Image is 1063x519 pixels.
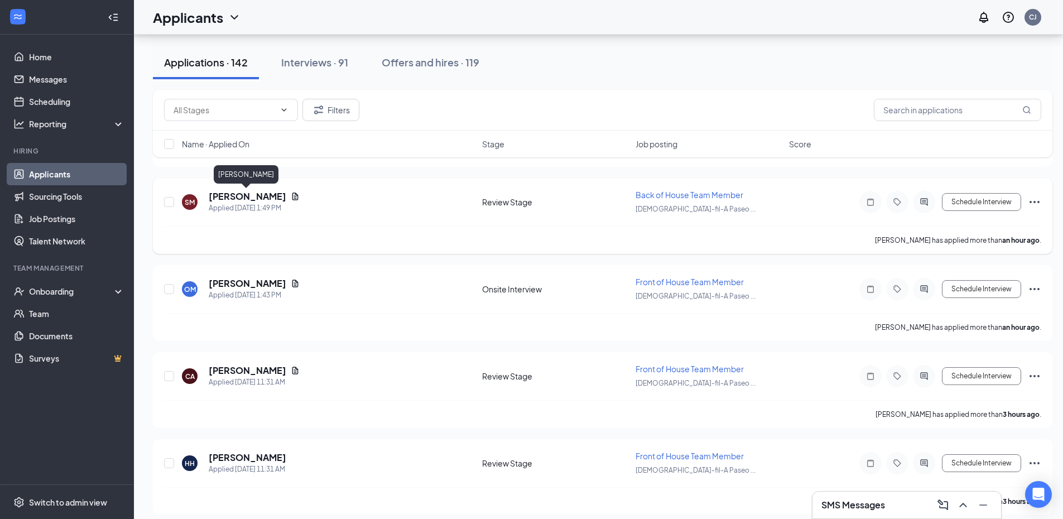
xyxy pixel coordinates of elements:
svg: ChevronDown [228,11,241,24]
div: Applied [DATE] 11:31 AM [209,464,286,475]
div: SM [185,198,195,207]
div: Review Stage [482,371,629,382]
a: Home [29,46,124,68]
svg: ActiveChat [917,285,931,294]
h5: [PERSON_NAME] [209,190,286,203]
svg: Ellipses [1028,456,1041,470]
button: Schedule Interview [942,367,1021,385]
div: Onsite Interview [482,283,629,295]
span: Front of House Team Member [636,451,744,461]
svg: Filter [312,103,325,117]
p: [PERSON_NAME] has applied more than . [875,236,1041,245]
a: Job Postings [29,208,124,230]
span: Name · Applied On [182,138,249,150]
svg: Ellipses [1028,195,1041,209]
h5: [PERSON_NAME] [209,451,286,464]
button: Schedule Interview [942,280,1021,298]
button: ComposeMessage [934,496,952,514]
span: Job posting [636,138,677,150]
svg: Settings [13,497,25,508]
button: ChevronUp [954,496,972,514]
h1: Applicants [153,8,223,27]
svg: ActiveChat [917,198,931,206]
svg: Analysis [13,118,25,129]
input: Search in applications [874,99,1041,121]
button: Schedule Interview [942,193,1021,211]
div: Open Intercom Messenger [1025,481,1052,508]
svg: QuestionInfo [1002,11,1015,24]
svg: Tag [891,459,904,468]
div: Offers and hires · 119 [382,55,479,69]
svg: Note [864,459,877,468]
div: Reporting [29,118,125,129]
div: HH [185,459,195,468]
svg: Note [864,285,877,294]
div: CA [185,372,195,381]
div: OM [184,285,196,294]
div: Interviews · 91 [281,55,348,69]
svg: MagnifyingGlass [1022,105,1031,114]
a: Talent Network [29,230,124,252]
svg: Document [291,279,300,288]
a: Messages [29,68,124,90]
span: [DEMOGRAPHIC_DATA]-fil-A Paseo ... [636,466,756,474]
h3: SMS Messages [821,499,885,511]
svg: ChevronUp [956,498,970,512]
svg: Notifications [977,11,990,24]
div: Applied [DATE] 1:49 PM [209,203,300,214]
svg: Document [291,192,300,201]
p: [PERSON_NAME] has applied more than . [875,323,1041,332]
svg: Note [864,198,877,206]
svg: Tag [891,198,904,206]
div: Team Management [13,263,122,273]
svg: ChevronDown [280,105,288,114]
button: Filter Filters [302,99,359,121]
h5: [PERSON_NAME] [209,277,286,290]
a: Applicants [29,163,124,185]
div: Switch to admin view [29,497,107,508]
span: [DEMOGRAPHIC_DATA]-fil-A Paseo ... [636,205,756,213]
p: [PERSON_NAME] has applied more than . [876,410,1041,419]
svg: ComposeMessage [936,498,950,512]
a: Team [29,302,124,325]
svg: Tag [891,285,904,294]
div: [PERSON_NAME] [214,165,278,184]
div: Applied [DATE] 11:31 AM [209,377,300,388]
div: CJ [1029,12,1037,22]
b: 3 hours ago [1003,410,1040,419]
svg: Ellipses [1028,369,1041,383]
svg: UserCheck [13,286,25,297]
div: Hiring [13,146,122,156]
input: All Stages [174,104,275,116]
span: Back of House Team Member [636,190,743,200]
span: [DEMOGRAPHIC_DATA]-fil-A Paseo ... [636,292,756,300]
b: an hour ago [1002,236,1040,244]
a: Sourcing Tools [29,185,124,208]
div: Applied [DATE] 1:43 PM [209,290,300,301]
svg: Ellipses [1028,282,1041,296]
button: Schedule Interview [942,454,1021,472]
b: 3 hours ago [1003,497,1040,506]
svg: ActiveChat [917,372,931,381]
span: [DEMOGRAPHIC_DATA]-fil-A Paseo ... [636,379,756,387]
h5: [PERSON_NAME] [209,364,286,377]
span: Front of House Team Member [636,277,744,287]
div: Review Stage [482,196,629,208]
b: an hour ago [1002,323,1040,331]
svg: ActiveChat [917,459,931,468]
svg: Note [864,372,877,381]
a: Documents [29,325,124,347]
svg: Document [291,366,300,375]
div: Onboarding [29,286,115,297]
button: Minimize [974,496,992,514]
div: Review Stage [482,458,629,469]
svg: Tag [891,372,904,381]
a: Scheduling [29,90,124,113]
div: Applications · 142 [164,55,248,69]
a: SurveysCrown [29,347,124,369]
svg: WorkstreamLogo [12,11,23,22]
span: Score [789,138,811,150]
svg: Minimize [977,498,990,512]
span: Front of House Team Member [636,364,744,374]
svg: Collapse [108,12,119,23]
